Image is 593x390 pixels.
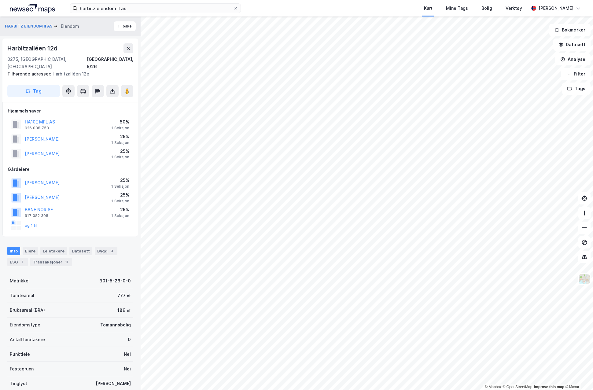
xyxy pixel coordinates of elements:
[111,118,129,126] div: 50%
[10,292,34,299] div: Tomteareal
[10,380,27,387] div: Tinglyst
[87,56,133,70] div: [GEOGRAPHIC_DATA], 5/26
[553,39,591,51] button: Datasett
[64,259,70,265] div: 11
[7,258,28,266] div: ESG
[117,292,131,299] div: 777 ㎡
[95,247,117,255] div: Bygg
[111,177,129,184] div: 25%
[7,43,59,53] div: Harbitzalléen 12d
[5,23,54,29] button: HARBITZ EIENDOM II AS
[555,53,591,65] button: Analyse
[10,277,30,285] div: Matrikkel
[111,206,129,213] div: 25%
[109,248,115,254] div: 3
[562,83,591,95] button: Tags
[503,385,532,389] a: OpenStreetMap
[579,273,590,285] img: Z
[549,24,591,36] button: Bokmerker
[111,184,129,189] div: 1 Seksjon
[77,4,233,13] input: Søk på adresse, matrikkel, gårdeiere, leietakere eller personer
[562,361,593,390] div: Kontrollprogram for chat
[7,247,20,255] div: Info
[111,191,129,199] div: 25%
[96,380,131,387] div: [PERSON_NAME]
[23,247,38,255] div: Eiere
[481,5,492,12] div: Bolig
[99,277,131,285] div: 301-5-26-0-0
[111,199,129,204] div: 1 Seksjon
[7,70,128,78] div: Harbitzalléen 12e
[7,71,53,76] span: Tilhørende adresser:
[424,5,433,12] div: Kart
[506,5,522,12] div: Verktøy
[10,307,45,314] div: Bruksareal (BRA)
[10,351,30,358] div: Punktleie
[10,321,40,329] div: Eiendomstype
[19,259,25,265] div: 1
[30,258,72,266] div: Transaksjoner
[111,140,129,145] div: 1 Seksjon
[69,247,92,255] div: Datasett
[111,213,129,218] div: 1 Seksjon
[40,247,67,255] div: Leietakere
[25,126,49,131] div: 926 038 753
[10,336,45,343] div: Antall leietakere
[111,155,129,160] div: 1 Seksjon
[111,126,129,131] div: 1 Seksjon
[534,385,564,389] a: Improve this map
[10,4,55,13] img: logo.a4113a55bc3d86da70a041830d287a7e.svg
[25,213,48,218] div: 917 082 308
[539,5,573,12] div: [PERSON_NAME]
[8,107,133,115] div: Hjemmelshaver
[100,321,131,329] div: Tomannsbolig
[446,5,468,12] div: Mine Tags
[7,56,87,70] div: 0275, [GEOGRAPHIC_DATA], [GEOGRAPHIC_DATA]
[124,351,131,358] div: Nei
[128,336,131,343] div: 0
[561,68,591,80] button: Filter
[10,365,34,373] div: Festegrunn
[111,148,129,155] div: 25%
[7,85,60,97] button: Tag
[111,133,129,140] div: 25%
[114,21,136,31] button: Tilbake
[562,361,593,390] iframe: Chat Widget
[61,23,79,30] div: Eiendom
[124,365,131,373] div: Nei
[117,307,131,314] div: 189 ㎡
[485,385,502,389] a: Mapbox
[8,166,133,173] div: Gårdeiere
